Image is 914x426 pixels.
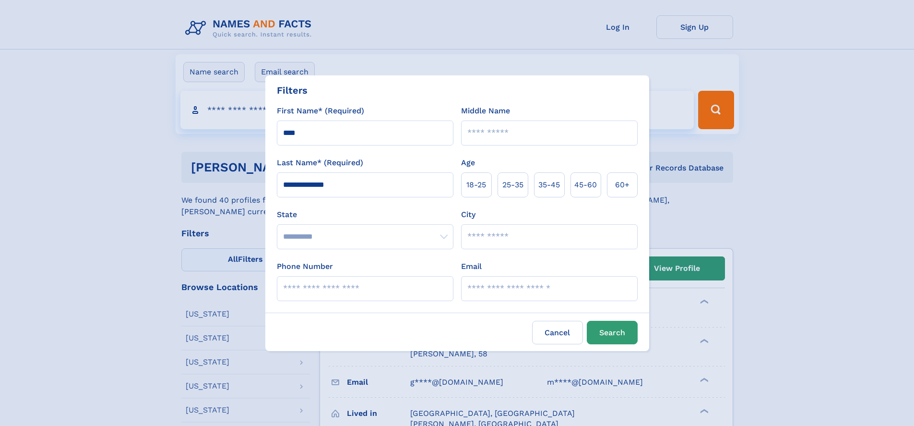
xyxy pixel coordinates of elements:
span: 25‑35 [502,179,523,191]
label: City [461,209,475,220]
label: Cancel [532,321,583,344]
div: Filters [277,83,308,97]
label: Middle Name [461,105,510,117]
label: Email [461,261,482,272]
label: Phone Number [277,261,333,272]
label: State [277,209,453,220]
span: 60+ [615,179,629,191]
span: 18‑25 [466,179,486,191]
label: Last Name* (Required) [277,157,363,169]
label: First Name* (Required) [277,105,364,117]
span: 45‑60 [574,179,597,191]
span: 35‑45 [538,179,560,191]
button: Search [587,321,638,344]
label: Age [461,157,475,169]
